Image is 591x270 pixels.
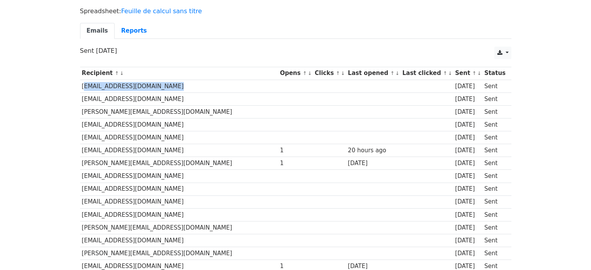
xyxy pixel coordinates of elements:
a: ↓ [448,70,452,76]
td: [EMAIL_ADDRESS][DOMAIN_NAME] [80,80,278,92]
td: Sent [482,247,507,260]
td: [PERSON_NAME][EMAIL_ADDRESS][DOMAIN_NAME] [80,157,278,170]
a: ↓ [341,70,345,76]
th: Opens [278,67,313,80]
div: [DATE] [455,197,481,206]
a: ↑ [115,70,119,76]
div: [DATE] [455,82,481,91]
td: Sent [482,183,507,195]
p: Spreadsheet: [80,7,511,15]
td: [EMAIL_ADDRESS][DOMAIN_NAME] [80,92,278,105]
a: ↓ [477,70,481,76]
td: Sent [482,195,507,208]
p: Sent [DATE] [80,47,511,55]
a: ↓ [308,70,312,76]
th: Clicks [313,67,346,80]
td: Sent [482,92,507,105]
td: [EMAIL_ADDRESS][DOMAIN_NAME] [80,195,278,208]
a: ↑ [472,70,476,76]
div: [DATE] [455,236,481,245]
td: [EMAIL_ADDRESS][DOMAIN_NAME] [80,144,278,157]
div: [DATE] [455,108,481,117]
td: [EMAIL_ADDRESS][DOMAIN_NAME] [80,118,278,131]
div: [DATE] [455,249,481,258]
td: [PERSON_NAME][EMAIL_ADDRESS][DOMAIN_NAME] [80,221,278,234]
div: 1 [280,159,311,168]
td: Sent [482,131,507,144]
div: [DATE] [455,172,481,181]
td: Sent [482,144,507,157]
div: [DATE] [455,211,481,219]
div: [DATE] [455,120,481,129]
td: Sent [482,208,507,221]
div: [DATE] [455,95,481,104]
a: ↑ [303,70,307,76]
a: Emails [80,23,115,39]
td: Sent [482,221,507,234]
div: 20 hours ago [348,146,398,155]
td: Sent [482,105,507,118]
div: [DATE] [455,133,481,142]
a: ↓ [395,70,399,76]
td: [EMAIL_ADDRESS][DOMAIN_NAME] [80,208,278,221]
a: Feuille de calcul sans titre [121,7,202,15]
td: [EMAIL_ADDRESS][DOMAIN_NAME] [80,234,278,247]
div: 1 [280,146,311,155]
td: [PERSON_NAME][EMAIL_ADDRESS][DOMAIN_NAME] [80,247,278,260]
td: [EMAIL_ADDRESS][DOMAIN_NAME] [80,131,278,144]
iframe: Chat Widget [552,233,591,270]
a: Reports [115,23,153,39]
div: [DATE] [348,159,398,168]
td: Sent [482,80,507,92]
td: Sent [482,118,507,131]
th: Status [482,67,507,80]
td: [PERSON_NAME][EMAIL_ADDRESS][DOMAIN_NAME] [80,105,278,118]
a: ↑ [443,70,447,76]
a: ↑ [390,70,394,76]
a: ↓ [120,70,124,76]
th: Last opened [346,67,400,80]
td: Sent [482,170,507,183]
th: Last clicked [401,67,453,80]
div: [DATE] [455,185,481,193]
th: Sent [453,67,482,80]
td: Sent [482,234,507,247]
th: Recipient [80,67,278,80]
a: ↑ [336,70,340,76]
div: [DATE] [455,146,481,155]
td: [EMAIL_ADDRESS][DOMAIN_NAME] [80,170,278,183]
div: [DATE] [455,223,481,232]
div: Widget de chat [552,233,591,270]
div: [DATE] [455,159,481,168]
td: [EMAIL_ADDRESS][DOMAIN_NAME] [80,183,278,195]
td: Sent [482,157,507,170]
